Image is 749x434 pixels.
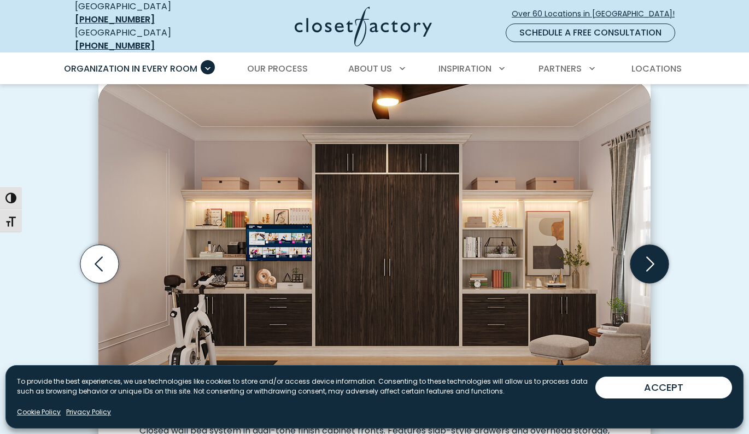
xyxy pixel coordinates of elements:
[512,8,683,20] span: Over 60 Locations in [GEOGRAPHIC_DATA]!
[17,377,595,396] p: To provide the best experiences, we use technologies like cookies to store and/or access device i...
[56,54,693,84] nav: Primary Menu
[75,13,155,26] a: [PHONE_NUMBER]
[66,407,111,417] a: Privacy Policy
[626,241,673,288] button: Next slide
[98,80,651,417] img: Contemporary two-tone wall bed in dark espresso and light ash, surrounded by integrated media cab...
[348,62,392,75] span: About Us
[506,24,675,42] a: Schedule a Free Consultation
[295,7,432,46] img: Closet Factory Logo
[438,62,491,75] span: Inspiration
[631,62,682,75] span: Locations
[17,407,61,417] a: Cookie Policy
[511,4,684,24] a: Over 60 Locations in [GEOGRAPHIC_DATA]!
[595,377,732,398] button: ACCEPT
[76,241,123,288] button: Previous slide
[75,26,209,52] div: [GEOGRAPHIC_DATA]
[539,62,582,75] span: Partners
[247,62,308,75] span: Our Process
[75,39,155,52] a: [PHONE_NUMBER]
[64,62,197,75] span: Organization in Every Room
